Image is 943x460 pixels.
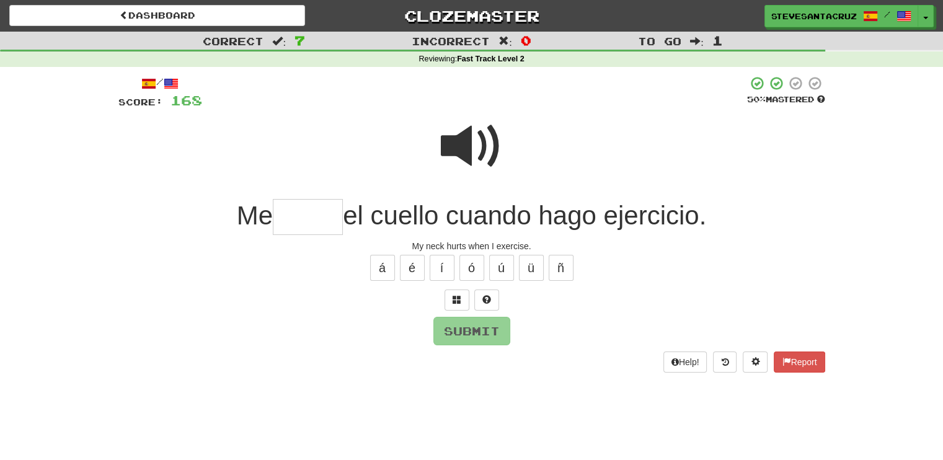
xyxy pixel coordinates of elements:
button: é [400,255,425,281]
span: el cuello cuando hago ejercicio. [343,201,706,230]
div: My neck hurts when I exercise. [118,240,825,252]
button: ñ [549,255,573,281]
span: Me [237,201,273,230]
span: To go [638,35,681,47]
span: : [272,36,286,46]
span: Correct [203,35,263,47]
button: Help! [663,352,707,373]
button: ú [489,255,514,281]
a: SteveSantaCruz / [764,5,918,27]
span: / [884,10,890,19]
span: 50 % [747,94,766,104]
span: SteveSantaCruz [771,11,857,22]
a: Clozemaster [324,5,619,27]
a: Dashboard [9,5,305,26]
button: ü [519,255,544,281]
span: 0 [521,33,531,48]
button: ó [459,255,484,281]
button: á [370,255,395,281]
button: í [430,255,454,281]
span: Score: [118,97,163,107]
button: Switch sentence to multiple choice alt+p [445,290,469,311]
span: 7 [294,33,305,48]
button: Round history (alt+y) [713,352,737,373]
span: 168 [170,92,202,108]
button: Single letter hint - you only get 1 per sentence and score half the points! alt+h [474,290,499,311]
span: : [690,36,704,46]
div: Mastered [747,94,825,105]
strong: Fast Track Level 2 [457,55,525,63]
span: Incorrect [412,35,490,47]
span: 1 [712,33,723,48]
div: / [118,76,202,91]
button: Report [774,352,825,373]
span: : [498,36,512,46]
button: Submit [433,317,510,345]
